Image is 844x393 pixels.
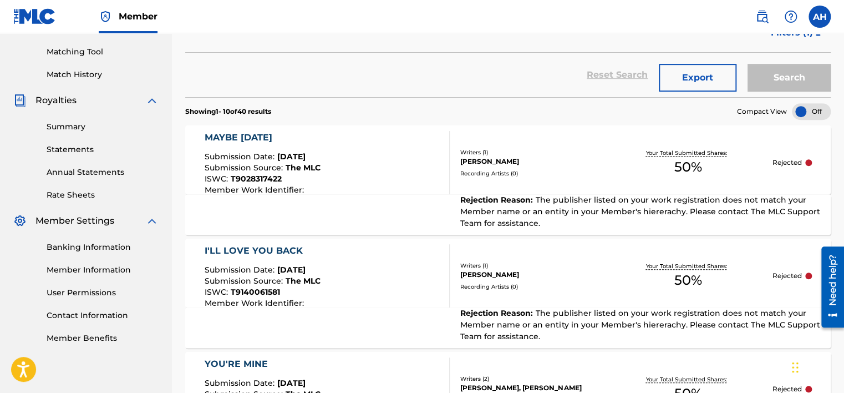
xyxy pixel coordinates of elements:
[13,8,56,24] img: MLC Logo
[231,174,282,184] span: T9028317422
[460,375,603,383] div: Writers ( 2 )
[460,308,536,318] span: Rejection Reason :
[205,244,321,258] div: I'LL LOVE YOU BACK
[460,270,603,280] div: [PERSON_NAME]
[119,10,157,23] span: Member
[460,157,603,167] div: [PERSON_NAME]
[47,264,159,276] a: Member Information
[205,378,277,388] span: Submission Date :
[47,310,159,321] a: Contact Information
[755,10,769,23] img: search
[277,152,306,162] span: [DATE]
[47,241,159,253] a: Banking Information
[47,189,159,201] a: Rate Sheets
[35,94,77,107] span: Royalties
[47,46,159,58] a: Matching Tool
[185,107,271,117] p: Showing 1 - 10 of 40 results
[99,10,112,23] img: Top Rightsholder
[460,195,820,228] span: The publisher listed on your work registration does not match your Member name or an entity in yo...
[205,152,277,162] span: Submission Date :
[286,163,321,173] span: The MLC
[185,125,831,235] a: MAYBE [DATE]Submission Date:[DATE]Submission Source:The MLCISWC:T9028317422Member Work Identifier...
[205,298,307,308] span: Member Work Identifier :
[47,287,159,299] a: User Permissions
[659,64,736,92] button: Export
[277,265,306,275] span: [DATE]
[813,243,844,332] iframe: Resource Center
[47,332,159,344] a: Member Benefits
[205,163,286,173] span: Submission Source :
[674,270,701,290] span: 50 %
[205,131,321,144] div: MAYBE [DATE]
[205,185,307,195] span: Member Work Identifier :
[13,214,27,228] img: Member Settings
[185,239,831,348] a: I'LL LOVE YOU BACKSubmission Date:[DATE]Submission Source:The MLCISWC:T9140061581Member Work Iden...
[47,144,159,155] a: Statements
[789,340,844,393] iframe: Chat Widget
[784,10,797,23] img: help
[231,287,280,297] span: T9140061581
[460,383,603,393] div: [PERSON_NAME], [PERSON_NAME]
[772,271,802,281] p: Rejected
[460,261,603,270] div: Writers ( 1 )
[35,214,114,228] span: Member Settings
[205,174,231,184] span: ISWC :
[286,276,321,286] span: The MLC
[780,6,802,28] div: Help
[772,158,802,168] p: Rejected
[205,265,277,275] span: Submission Date :
[145,94,159,107] img: expand
[277,378,306,388] span: [DATE]
[674,157,701,177] span: 50 %
[809,6,831,28] div: User Menu
[792,351,799,384] div: Drag
[47,121,159,133] a: Summary
[47,167,159,178] a: Annual Statements
[460,283,603,291] div: Recording Artists ( 0 )
[646,375,730,384] p: Your Total Submitted Shares:
[205,357,321,371] div: YOU'RE MINE
[751,6,773,28] a: Public Search
[460,169,603,178] div: Recording Artists ( 0 )
[460,195,536,205] span: Rejection Reason :
[205,287,231,297] span: ISWC :
[145,214,159,228] img: expand
[646,149,730,157] p: Your Total Submitted Shares:
[13,94,27,107] img: Royalties
[205,276,286,286] span: Submission Source :
[460,148,603,157] div: Writers ( 1 )
[460,308,820,341] span: The publisher listed on your work registration does not match your Member name or an entity in yo...
[737,107,787,117] span: Compact View
[646,262,730,270] p: Your Total Submitted Shares:
[47,69,159,80] a: Match History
